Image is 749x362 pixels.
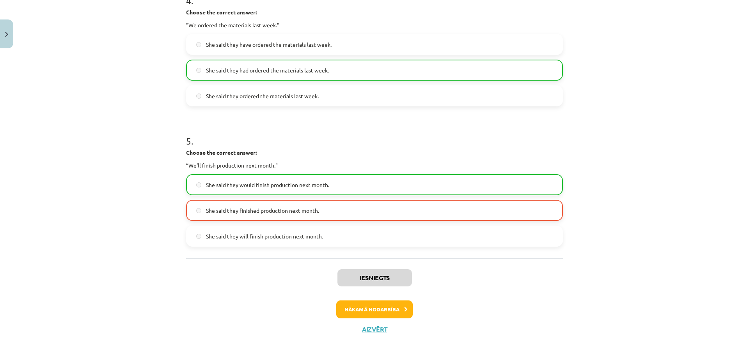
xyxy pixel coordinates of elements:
button: Iesniegts [337,269,412,286]
input: She said they had ordered the materials last week. [196,68,201,73]
button: Aizvērt [360,325,389,333]
span: She said they had ordered the materials last week. [206,66,329,74]
strong: Choose the correct answer: [186,149,257,156]
span: She said they have ordered the materials last week. [206,41,332,49]
input: She said they finished production next month. [196,208,201,213]
img: icon-close-lesson-0947bae3869378f0d4975bcd49f059093ad1ed9edebbc8119c70593378902aed.svg [5,32,8,37]
p: "We ordered the materials last week." [186,21,563,29]
span: She said they will finish production next month. [206,232,323,240]
strong: Choose the correct answer: [186,9,257,16]
span: She said they ordered the materials last week. [206,92,319,100]
input: She said they will finish production next month. [196,234,201,239]
h1: 5 . [186,122,563,146]
span: She said they would finish production next month. [206,181,329,189]
p: “We'll finish production next month." [186,161,563,170]
input: She said they ordered the materials last week. [196,94,201,99]
input: She said they have ordered the materials last week. [196,42,201,47]
input: She said they would finish production next month. [196,182,201,187]
span: She said they finished production next month. [206,207,319,215]
button: Nākamā nodarbība [336,300,413,318]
